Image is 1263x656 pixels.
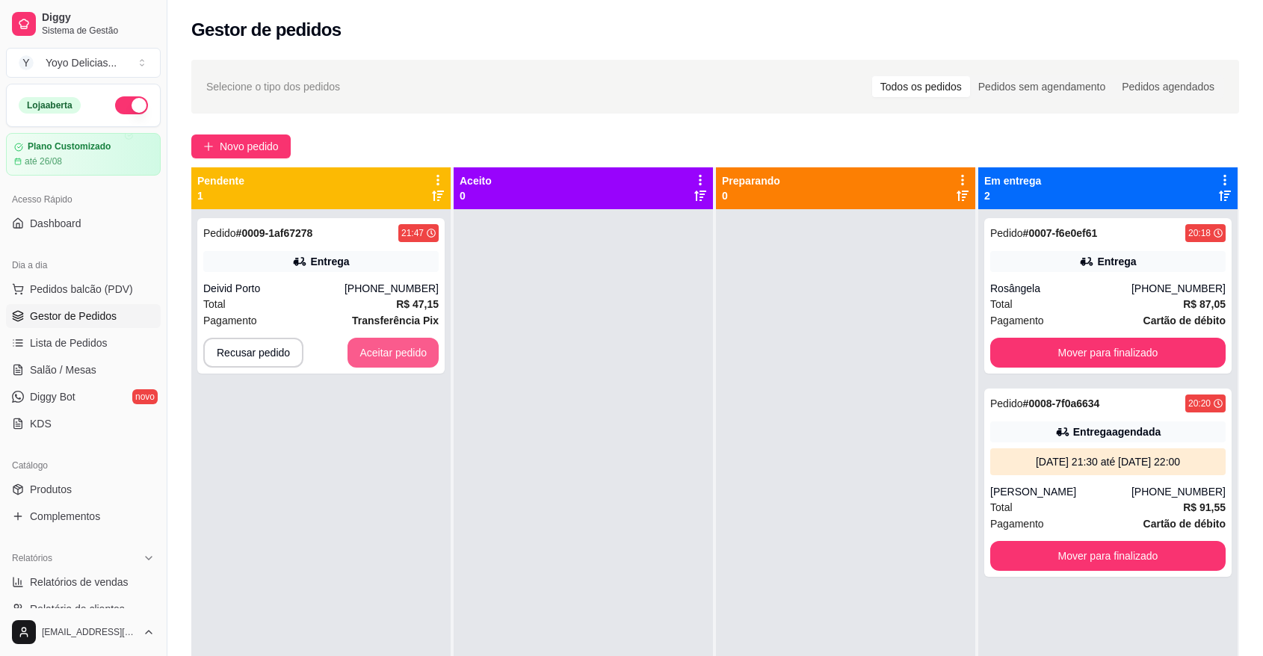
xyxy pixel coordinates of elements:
div: Entrega agendada [1073,424,1161,439]
span: Y [19,55,34,70]
article: até 26/08 [25,155,62,167]
button: Recusar pedido [203,338,303,368]
button: Select a team [6,48,161,78]
span: Pagamento [203,312,257,329]
div: [PHONE_NUMBER] [1131,281,1226,296]
span: Total [203,296,226,312]
span: Lista de Pedidos [30,335,108,350]
article: Plano Customizado [28,141,111,152]
p: 0 [722,188,780,203]
span: Pagamento [990,516,1044,532]
p: 2 [984,188,1041,203]
div: [PHONE_NUMBER] [345,281,439,296]
span: Produtos [30,482,72,497]
button: Pedidos balcão (PDV) [6,277,161,301]
span: Total [990,296,1013,312]
div: Loja aberta [19,97,81,114]
div: Yoyo Delicias ... [46,55,117,70]
div: 20:20 [1188,397,1211,409]
span: Complementos [30,509,100,524]
strong: R$ 87,05 [1183,298,1226,310]
a: Salão / Mesas [6,358,161,382]
button: Mover para finalizado [990,541,1226,571]
div: 21:47 [401,227,424,239]
a: Plano Customizadoaté 26/08 [6,133,161,176]
strong: Cartão de débito [1143,518,1226,530]
button: [EMAIL_ADDRESS][DOMAIN_NAME] [6,614,161,650]
strong: Cartão de débito [1143,315,1226,327]
p: 1 [197,188,244,203]
span: Total [990,499,1013,516]
div: Rosângela [990,281,1131,296]
a: Produtos [6,477,161,501]
a: Relatório de clientes [6,597,161,621]
strong: # 0009-1af67278 [236,227,313,239]
div: [DATE] 21:30 até [DATE] 22:00 [996,454,1220,469]
button: Alterar Status [115,96,148,114]
span: Pedido [203,227,236,239]
strong: # 0008-7f0a6634 [1023,397,1100,409]
span: Salão / Mesas [30,362,96,377]
a: Complementos [6,504,161,528]
button: Aceitar pedido [348,338,439,368]
p: Aceito [460,173,492,188]
span: Relatórios [12,552,52,564]
strong: R$ 47,15 [396,298,439,310]
span: Diggy [42,11,155,25]
span: Pedidos balcão (PDV) [30,282,133,297]
div: Entrega [1097,254,1136,269]
p: Em entrega [984,173,1041,188]
span: plus [203,141,214,152]
a: Lista de Pedidos [6,331,161,355]
strong: R$ 91,55 [1183,501,1226,513]
div: Dia a dia [6,253,161,277]
span: Relatórios de vendas [30,575,129,590]
a: DiggySistema de Gestão [6,6,161,42]
div: Deivid Porto [203,281,345,296]
span: Selecione o tipo dos pedidos [206,78,340,95]
div: Pedidos sem agendamento [970,76,1114,97]
span: Dashboard [30,216,81,231]
a: Gestor de Pedidos [6,304,161,328]
div: Todos os pedidos [872,76,970,97]
a: Dashboard [6,211,161,235]
p: 0 [460,188,492,203]
span: KDS [30,416,52,431]
div: Pedidos agendados [1114,76,1223,97]
p: Pendente [197,173,244,188]
span: Diggy Bot [30,389,75,404]
span: Pagamento [990,312,1044,329]
h2: Gestor de pedidos [191,18,342,42]
div: 20:18 [1188,227,1211,239]
span: Relatório de clientes [30,601,125,616]
strong: # 0007-f6e0ef61 [1023,227,1098,239]
span: [EMAIL_ADDRESS][DOMAIN_NAME] [42,626,137,638]
button: Novo pedido [191,134,291,158]
a: Relatórios de vendas [6,570,161,594]
div: [PERSON_NAME] [990,484,1131,499]
p: Preparando [722,173,780,188]
strong: Transferência Pix [352,315,439,327]
span: Sistema de Gestão [42,25,155,37]
a: Diggy Botnovo [6,385,161,409]
span: Pedido [990,397,1023,409]
span: Pedido [990,227,1023,239]
div: Entrega [310,254,349,269]
div: [PHONE_NUMBER] [1131,484,1226,499]
button: Mover para finalizado [990,338,1226,368]
span: Gestor de Pedidos [30,309,117,324]
div: Acesso Rápido [6,188,161,211]
a: KDS [6,412,161,436]
span: Novo pedido [220,138,279,155]
div: Catálogo [6,454,161,477]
